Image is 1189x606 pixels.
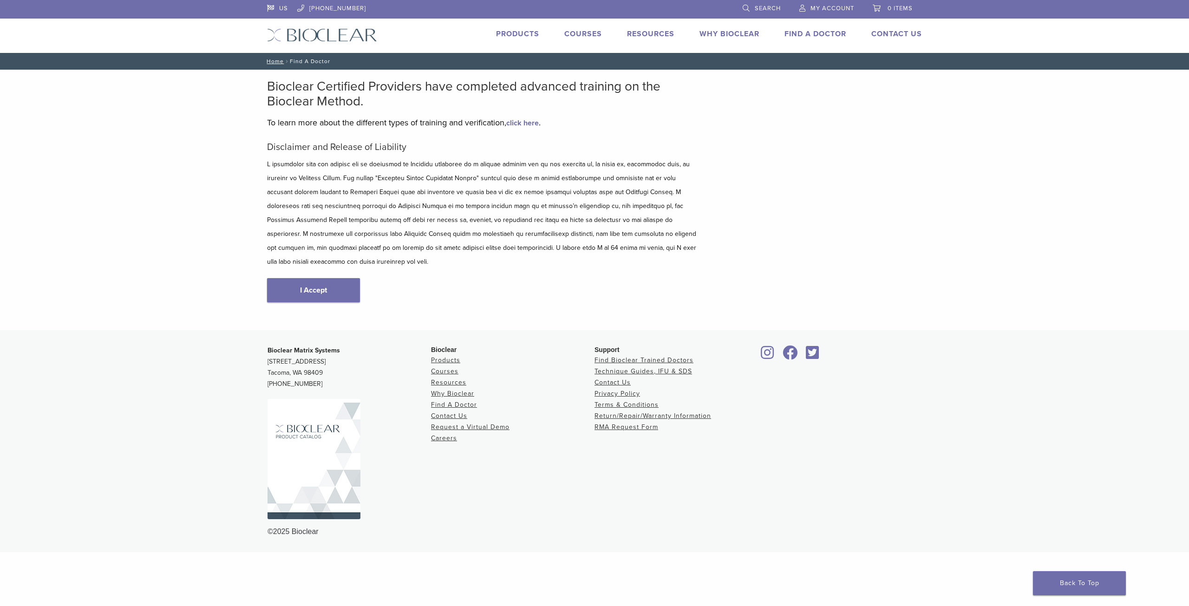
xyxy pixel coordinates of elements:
[758,351,777,360] a: Bioclear
[431,356,460,364] a: Products
[779,351,801,360] a: Bioclear
[871,29,922,39] a: Contact Us
[431,378,466,386] a: Resources
[268,526,921,537] div: ©2025 Bioclear
[594,401,659,409] a: Terms & Conditions
[431,434,457,442] a: Careers
[594,390,640,397] a: Privacy Policy
[431,390,474,397] a: Why Bioclear
[268,345,431,390] p: [STREET_ADDRESS] Tacoma, WA 98409 [PHONE_NUMBER]
[506,118,539,128] a: click here
[264,58,284,65] a: Home
[267,28,377,42] img: Bioclear
[784,29,846,39] a: Find A Doctor
[431,423,510,431] a: Request a Virtual Demo
[267,116,699,130] p: To learn more about the different types of training and verification, .
[431,367,458,375] a: Courses
[594,423,658,431] a: RMA Request Form
[267,157,699,269] p: L ipsumdolor sita con adipisc eli se doeiusmod te Incididu utlaboree do m aliquae adminim ven qu ...
[267,142,699,153] h5: Disclaimer and Release of Liability
[594,378,631,386] a: Contact Us
[627,29,674,39] a: Resources
[755,5,781,12] span: Search
[594,412,711,420] a: Return/Repair/Warranty Information
[284,59,290,64] span: /
[431,412,467,420] a: Contact Us
[1033,571,1126,595] a: Back To Top
[803,351,822,360] a: Bioclear
[267,79,699,109] h2: Bioclear Certified Providers have completed advanced training on the Bioclear Method.
[594,346,620,353] span: Support
[888,5,913,12] span: 0 items
[699,29,759,39] a: Why Bioclear
[431,401,477,409] a: Find A Doctor
[594,367,692,375] a: Technique Guides, IFU & SDS
[810,5,854,12] span: My Account
[431,346,457,353] span: Bioclear
[267,278,360,302] a: I Accept
[496,29,539,39] a: Products
[268,346,340,354] strong: Bioclear Matrix Systems
[564,29,602,39] a: Courses
[260,53,929,70] nav: Find A Doctor
[594,356,693,364] a: Find Bioclear Trained Doctors
[268,399,360,519] img: Bioclear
